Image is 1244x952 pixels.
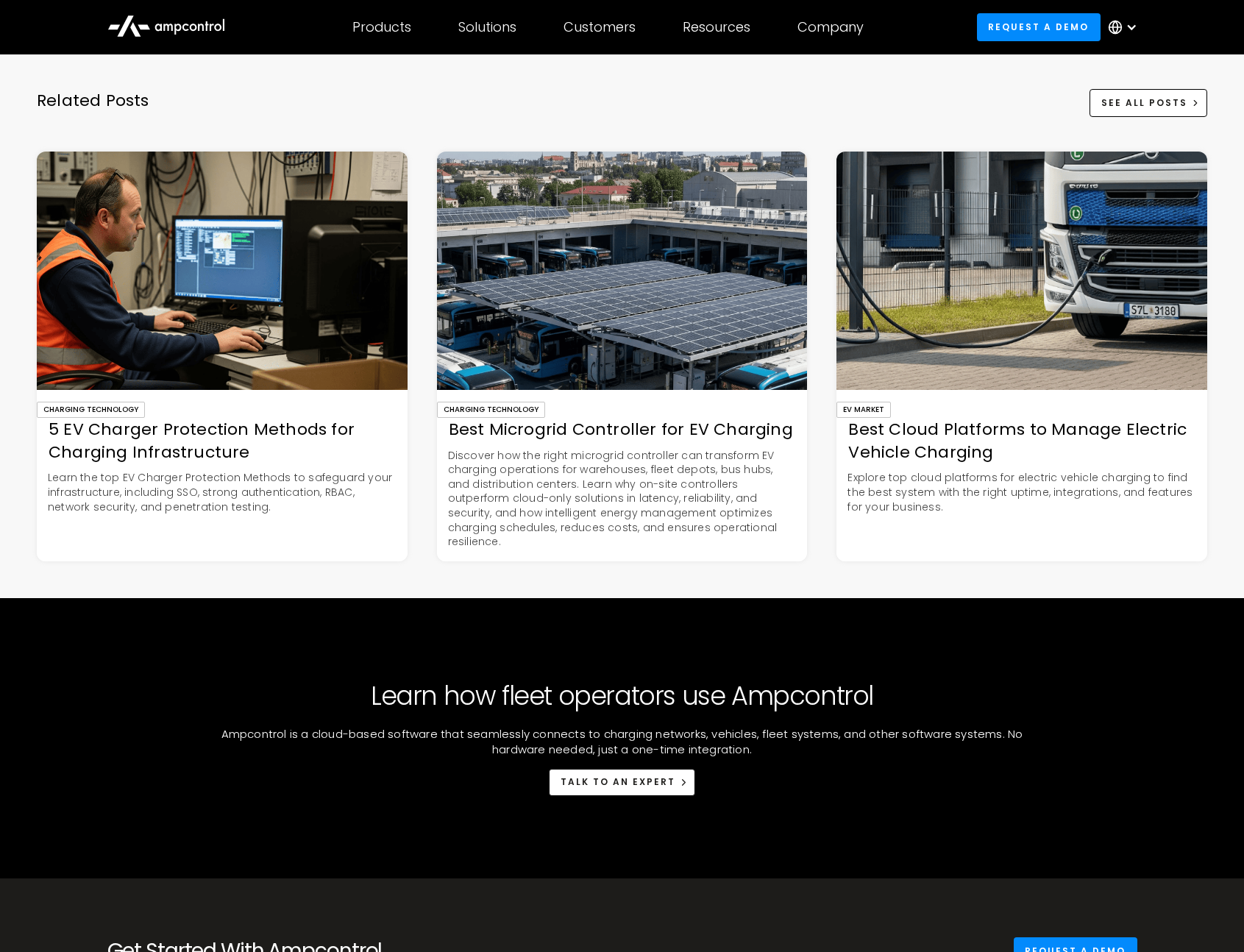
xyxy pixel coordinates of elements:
p: Explore top cloud platforms for electric vehicle charging to find the best system with the right ... [836,471,1207,514]
div: Resources [683,19,750,35]
div: Products [352,19,411,35]
a: EV MarketBest Cloud Platforms to Manage Electric Vehicle ChargingExplore top cloud platforms for ... [836,152,1207,561]
a: Charging TechnologyBest Microgrid Controller for EV ChargingDiscover how the right microgrid cont... [437,152,808,561]
a: Talk to an expert [549,769,695,796]
div: Related Posts [37,90,149,134]
a: See All Posts [1090,89,1207,116]
div: Solutions [458,19,516,35]
div: 5 EV Charger Protection Methods for Charging Infrastructure [37,419,408,464]
div: Talk to an expert [561,775,675,789]
p: Learn the top EV Charger Protection Methods to safeguard your infrastructure, including SSO, stro... [37,471,408,514]
div: EV Market [836,402,891,418]
a: Charging Technology5 EV Charger Protection Methods for Charging InfrastructureLearn the top EV Ch... [37,152,408,561]
p: Ampcontrol is a cloud-based software that seamlessly connects to charging networks, vehicles, fle... [122,726,1122,757]
div: Company [797,19,864,35]
div: Best Microgrid Controller for EV Charging [437,419,808,441]
div: Customers [564,19,636,35]
h2: Learn how fleet operators use Ampcontrol [371,681,873,711]
div: See All Posts [1101,96,1187,110]
div: Best Cloud Platforms to Manage Electric Vehicle Charging [836,419,1207,464]
img: Best Microgrid Controller for EV Charging [437,152,808,390]
img: 5 EV Charger Protection Methods for Charging Infrastructure [37,152,408,390]
p: Discover how the right microgrid controller can transform EV charging operations for warehouses, ... [437,449,808,550]
img: Best Cloud Platforms to Manage Electric Vehicle Charging [836,152,1207,390]
div: Charging Technology [437,402,545,418]
div: Charging Technology [37,402,145,418]
a: Request a demo [977,13,1101,40]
